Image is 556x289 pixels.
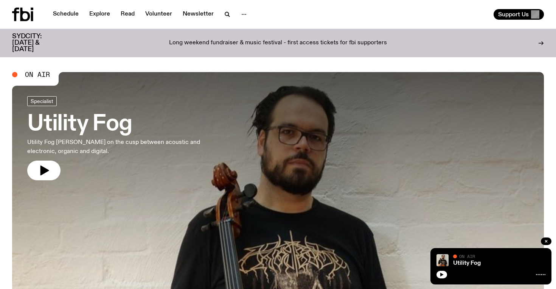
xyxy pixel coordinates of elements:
[48,9,83,20] a: Schedule
[25,71,50,78] span: On Air
[498,11,529,18] span: Support Us
[459,254,475,259] span: On Air
[494,9,544,20] button: Support Us
[453,260,481,266] a: Utility Fog
[85,9,115,20] a: Explore
[116,9,139,20] a: Read
[27,96,57,106] a: Specialist
[141,9,177,20] a: Volunteer
[169,40,387,47] p: Long weekend fundraiser & music festival - first access tickets for fbi supporters
[178,9,218,20] a: Newsletter
[436,254,449,266] img: Peter holds a cello, wearing a black graphic tee and glasses. He looks directly at the camera aga...
[27,96,221,180] a: Utility FogUtility Fog [PERSON_NAME] on the cusp between acoustic and electronic, organic and dig...
[27,114,221,135] h3: Utility Fog
[12,33,61,53] h3: SYDCITY: [DATE] & [DATE]
[27,138,221,156] p: Utility Fog [PERSON_NAME] on the cusp between acoustic and electronic, organic and digital.
[31,98,53,104] span: Specialist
